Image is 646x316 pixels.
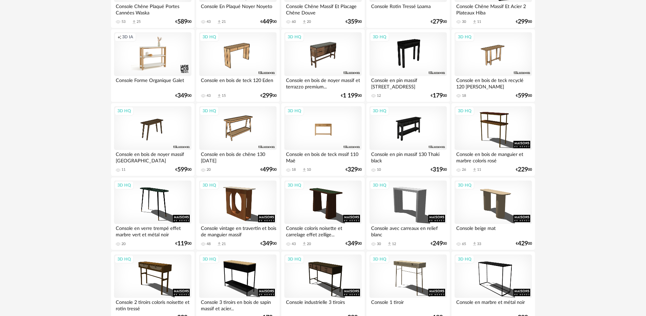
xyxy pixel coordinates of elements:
div: € 00 [260,167,277,172]
a: 3D HQ Console en bois de teck recyclé 120 [PERSON_NAME] 18 €59900 [452,29,535,102]
span: 179 [433,93,443,98]
div: 21 [222,242,226,246]
div: 3D HQ [285,107,304,115]
div: 11 [477,167,481,172]
div: € 00 [260,19,277,24]
div: € 00 [516,241,532,246]
a: 3D HQ Console avec carreaux en relief blanc 30 Download icon 12 €24900 [366,177,450,250]
div: € 00 [346,167,362,172]
div: Console avec carreaux en relief blanc [369,224,447,237]
div: € 00 [346,241,362,246]
a: 3D HQ Console en bois de chêne 130 [DATE] 20 €49900 [196,103,280,176]
div: € 00 [175,167,191,172]
div: 43 [292,242,296,246]
div: € 00 [175,19,191,24]
a: 3D HQ Console coloris noisette et carrelage effet zellige... 43 Download icon 20 €34900 [281,177,365,250]
div: 30 [462,19,466,24]
div: 18 [292,167,296,172]
div: € 00 [341,93,362,98]
span: 599 [518,93,528,98]
span: 429 [518,241,528,246]
div: 30 [377,242,381,246]
div: 48 [207,242,211,246]
div: € 00 [516,167,532,172]
div: 3D HQ [200,107,219,115]
div: 21 [222,19,226,24]
div: 3D HQ [455,107,474,115]
span: 349 [348,241,358,246]
div: 12 [392,242,396,246]
span: 329 [348,167,358,172]
div: 43 [207,19,211,24]
span: 359 [348,19,358,24]
div: 3D HQ [285,181,304,190]
div: Console Chêne Massif Et Placage Chêne Douve [284,2,362,15]
div: € 00 [431,19,447,24]
span: Download icon [302,19,307,25]
span: 349 [262,241,273,246]
div: Console Chêne Plaqué Portes Cannées Waska [114,2,191,15]
span: Download icon [472,167,477,172]
div: € 00 [346,19,362,24]
span: Download icon [472,241,477,246]
div: Console en bois de manguier et marbre coloris rosé [455,150,532,163]
div: € 00 [516,93,532,98]
span: 279 [433,19,443,24]
div: 20 [307,19,311,24]
div: Console 3 tiroirs en bois de sapin massif et acier... [199,298,277,311]
a: 3D HQ Console en bois de teck mssif 110 Maë 18 Download icon 10 €32900 [281,103,365,176]
div: Console en pin massif [STREET_ADDRESS] [369,76,447,89]
span: 229 [518,167,528,172]
div: 3D HQ [455,181,474,190]
div: € 00 [175,241,191,246]
span: 299 [518,19,528,24]
div: 3D HQ [200,181,219,190]
div: Console Forme Organique Galet [114,76,191,89]
div: 10 [307,167,311,172]
div: Console coloris noisette et carrelage effet zellige... [284,224,362,237]
div: 65 [462,242,466,246]
a: 3D HQ Console en verre trempé effet marbre vert et métal noir 20 €11900 [111,177,194,250]
div: Console en bois de teck 120 Eden [199,76,277,89]
div: 3D HQ [455,33,474,41]
div: 11 [121,167,125,172]
a: 3D HQ Console beige mat 65 Download icon 33 €42900 [452,177,535,250]
div: 15 [222,93,226,98]
div: Console en bois de teck mssif 110 Maë [284,150,362,163]
div: 3D HQ [370,107,389,115]
div: 26 [462,167,466,172]
div: € 00 [431,167,447,172]
span: 1 199 [343,93,358,98]
a: 3D HQ Console en bois de noyer massif et terrazzo premium... €1 19900 [281,29,365,102]
span: 119 [177,241,187,246]
div: € 00 [516,19,532,24]
span: Creation icon [117,34,121,40]
div: 25 [137,19,141,24]
div: Console en verre trempé effet marbre vert et métal noir [114,224,191,237]
div: 3D HQ [370,255,389,264]
span: 3D IA [122,34,133,40]
div: 18 [462,93,466,98]
span: Download icon [387,241,392,246]
div: 3D HQ [114,255,134,264]
div: € 00 [175,93,191,98]
div: 3D HQ [200,33,219,41]
a: 3D HQ Console en bois de manguier et marbre coloris rosé 26 Download icon 11 €22900 [452,103,535,176]
div: 3D HQ [285,255,304,264]
div: 10 [377,167,381,172]
div: 33 [477,242,481,246]
div: 3D HQ [114,181,134,190]
div: Console industrielle 3 tiroirs [284,298,362,311]
span: Download icon [472,19,477,25]
div: Console en bois de chêne 130 [DATE] [199,150,277,163]
span: 589 [177,19,187,24]
span: 499 [262,167,273,172]
div: 3D HQ [114,107,134,115]
span: 449 [262,19,273,24]
span: Download icon [217,241,222,246]
div: € 00 [260,241,277,246]
a: 3D HQ Console en pin massif [STREET_ADDRESS] 12 €17900 [366,29,450,102]
div: Console beige mat [455,224,532,237]
div: Console En Plaqué Noyer Noyeto [199,2,277,15]
div: Console en bois de noyer massif et terrazzo premium... [284,76,362,89]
